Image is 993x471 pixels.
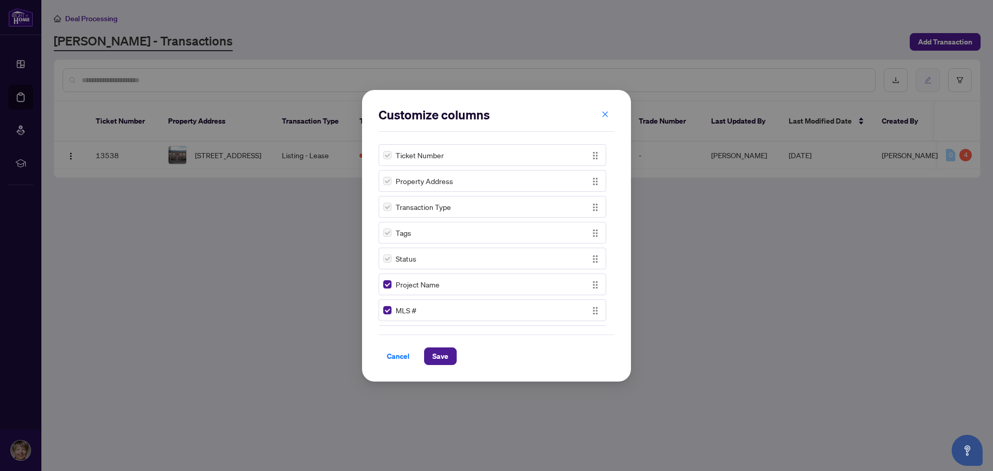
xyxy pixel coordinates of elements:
[590,176,601,187] img: Drag Icon
[424,347,457,365] button: Save
[589,278,601,291] button: Drag Icon
[379,107,614,123] h2: Customize columns
[379,347,418,365] button: Cancel
[379,170,606,192] div: Property AddressDrag Icon
[379,222,606,244] div: TagsDrag Icon
[590,150,601,161] img: Drag Icon
[589,201,601,213] button: Drag Icon
[396,253,416,264] span: Status
[601,110,609,117] span: close
[379,196,606,218] div: Transaction TypeDrag Icon
[952,435,983,466] button: Open asap
[590,202,601,213] img: Drag Icon
[590,253,601,265] img: Drag Icon
[396,175,453,187] span: Property Address
[590,279,601,291] img: Drag Icon
[589,226,601,239] button: Drag Icon
[387,348,410,364] span: Cancel
[396,305,416,316] span: MLS #
[379,274,606,295] div: Project NameDrag Icon
[379,299,606,321] div: MLS #Drag Icon
[589,149,601,161] button: Drag Icon
[379,144,606,166] div: Ticket NumberDrag Icon
[379,248,606,269] div: StatusDrag Icon
[396,227,411,238] span: Tags
[396,149,444,161] span: Ticket Number
[590,227,601,239] img: Drag Icon
[379,325,606,347] div: Trade NumberDrag Icon
[432,348,448,364] span: Save
[589,175,601,187] button: Drag Icon
[590,305,601,316] img: Drag Icon
[396,201,451,212] span: Transaction Type
[396,279,440,290] span: Project Name
[589,252,601,265] button: Drag Icon
[589,304,601,316] button: Drag Icon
